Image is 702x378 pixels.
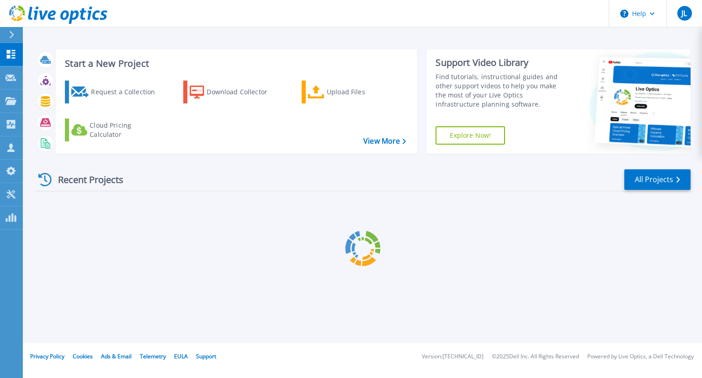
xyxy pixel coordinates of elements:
[73,352,93,360] a: Cookies
[436,57,568,69] div: Support Video Library
[30,352,64,360] a: Privacy Policy
[327,83,400,101] div: Upload Files
[140,352,166,360] a: Telemetry
[65,119,167,141] a: Cloud Pricing Calculator
[196,352,216,360] a: Support
[422,354,484,360] li: Version: [TECHNICAL_ID]
[65,59,406,69] h3: Start a New Project
[183,81,285,103] a: Download Collector
[436,126,505,145] a: Explore Now!
[624,169,691,190] a: All Projects
[363,137,406,146] a: View More
[101,352,132,360] a: Ads & Email
[90,121,163,139] div: Cloud Pricing Calculator
[302,81,404,103] a: Upload Files
[91,83,164,101] div: Request a Collection
[587,354,694,360] li: Powered by Live Optics, a Dell Technology
[35,168,136,191] div: Recent Projects
[681,10,687,17] span: JL
[207,83,280,101] div: Download Collector
[492,354,579,360] li: © 2025 Dell Inc. All Rights Reserved
[436,72,568,109] div: Find tutorials, instructional guides and other support videos to help you make the most of your L...
[65,81,167,103] a: Request a Collection
[174,352,188,360] a: EULA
